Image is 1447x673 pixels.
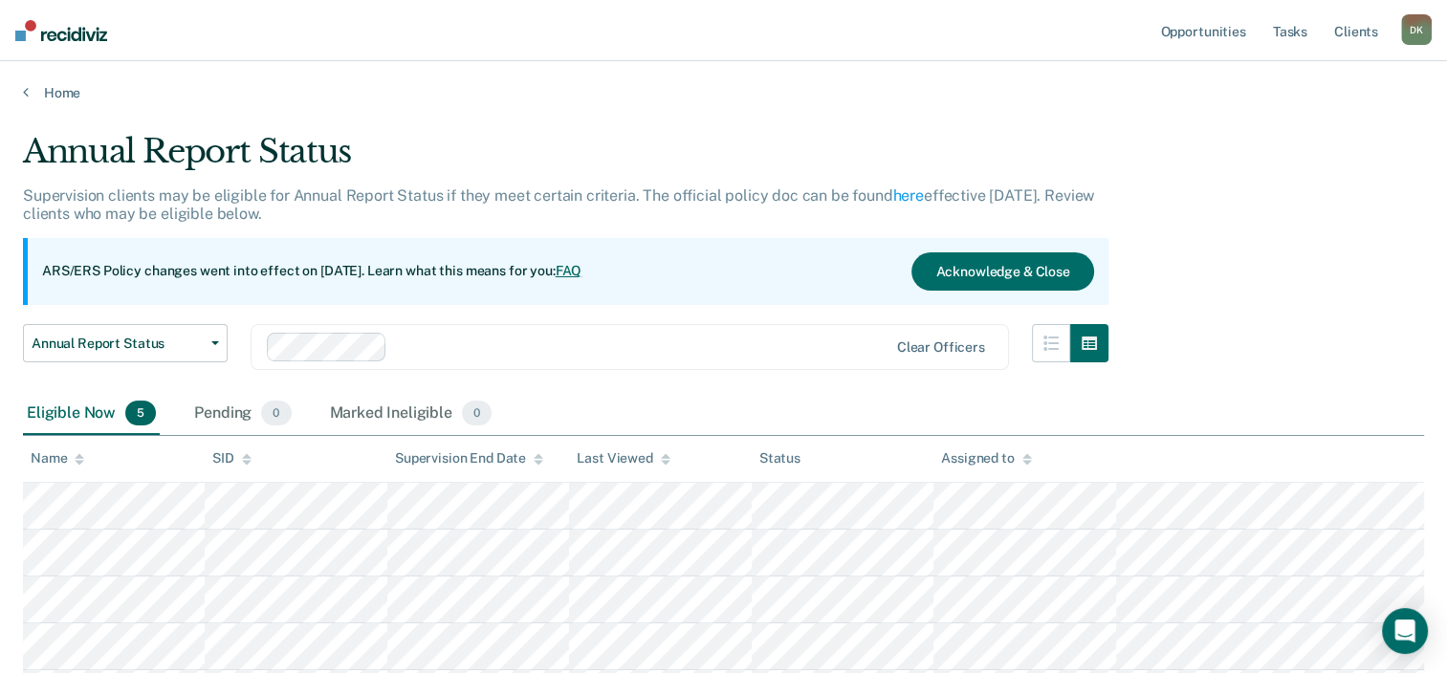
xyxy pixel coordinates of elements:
span: Annual Report Status [32,336,204,352]
div: Assigned to [941,450,1031,467]
span: 0 [462,401,492,425]
button: Annual Report Status [23,324,228,362]
div: SID [212,450,252,467]
a: here [893,186,924,205]
div: Annual Report Status [23,132,1108,186]
div: Name [31,450,84,467]
div: Open Intercom Messenger [1382,608,1428,654]
div: Marked Ineligible0 [326,393,496,435]
button: DK [1401,14,1432,45]
a: Home [23,84,1424,101]
span: 5 [125,401,156,425]
button: Acknowledge & Close [911,252,1093,291]
a: FAQ [556,263,582,278]
div: D K [1401,14,1432,45]
span: 0 [261,401,291,425]
div: Status [759,450,800,467]
p: Supervision clients may be eligible for Annual Report Status if they meet certain criteria. The o... [23,186,1094,223]
div: Last Viewed [577,450,669,467]
div: Eligible Now5 [23,393,160,435]
div: Clear officers [897,339,985,356]
img: Recidiviz [15,20,107,41]
div: Supervision End Date [395,450,543,467]
div: Pending0 [190,393,295,435]
p: ARS/ERS Policy changes went into effect on [DATE]. Learn what this means for you: [42,262,581,281]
